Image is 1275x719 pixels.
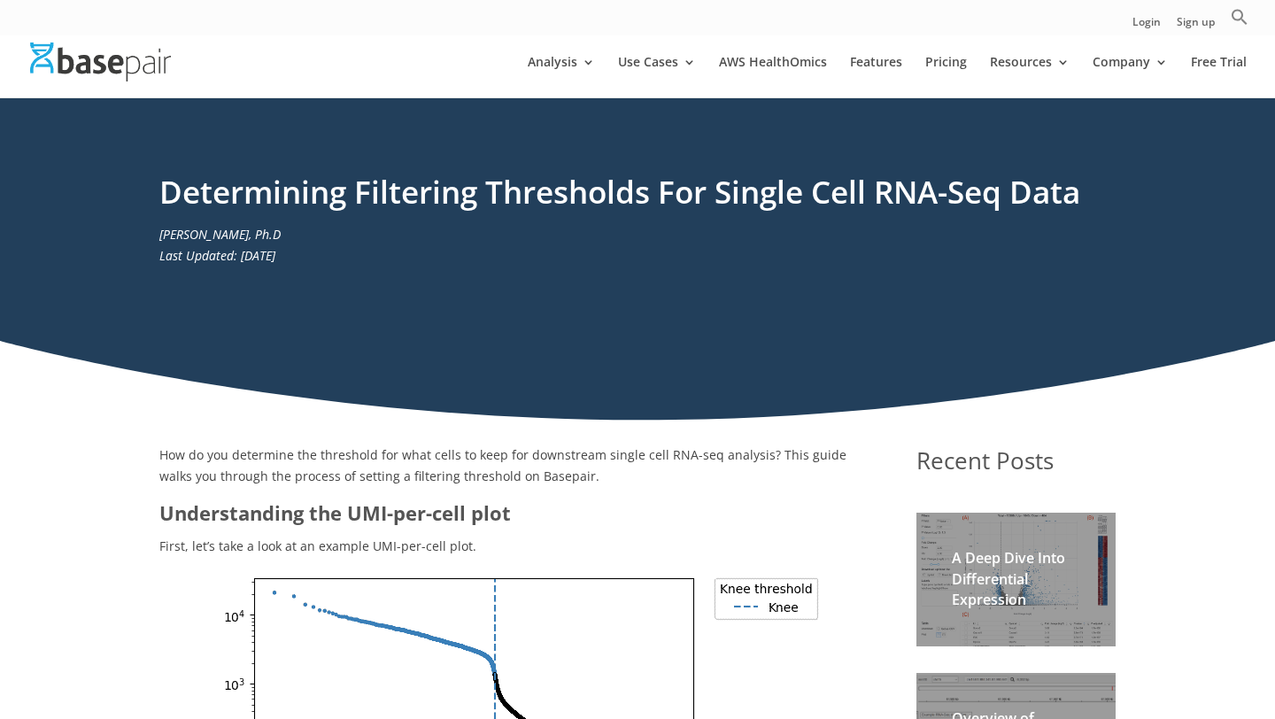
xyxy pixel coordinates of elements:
a: Use Cases [618,56,696,97]
a: Free Trial [1191,56,1247,97]
a: Resources [990,56,1070,97]
a: Sign up [1177,17,1215,35]
em: [PERSON_NAME], Ph.D [159,226,281,243]
a: AWS HealthOmics [719,56,827,97]
b: Understanding the UMI-per-cell plot [159,499,511,526]
span: How do you determine the threshold for what cells to keep for downstream single cell RNA-seq anal... [159,446,846,484]
h2: A Deep Dive Into Differential Expression [952,548,1080,619]
a: Search Icon Link [1231,8,1248,35]
a: Login [1132,17,1161,35]
a: Analysis [528,56,595,97]
a: Company [1093,56,1168,97]
svg: Search [1231,8,1248,26]
a: Pricing [925,56,967,97]
em: Last Updated: [DATE] [159,247,275,264]
img: Basepair [30,43,171,81]
a: Features [850,56,902,97]
h1: Recent Posts [916,445,1116,487]
h1: Determining Filtering Thresholds For Single Cell RNA-Seq Data [159,170,1116,224]
span: First, let’s take a look at an example UMI-per-cell plot. [159,537,476,554]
